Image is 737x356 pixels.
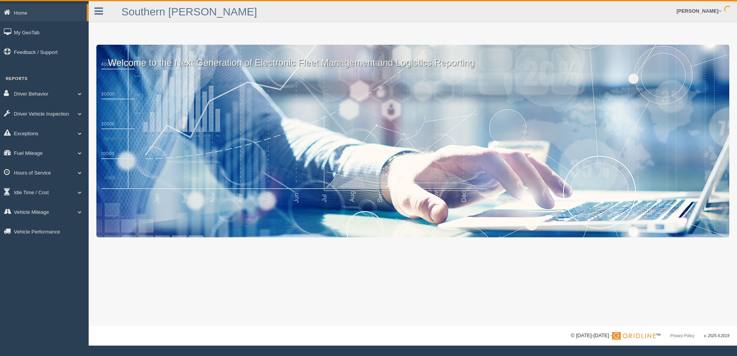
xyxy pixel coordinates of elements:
div: © [DATE]-[DATE] - ™ [571,332,729,340]
a: Privacy Policy [670,334,694,338]
a: Southern [PERSON_NAME] [121,6,257,18]
img: Gridline [612,332,656,340]
span: v. 2025.4.2019 [704,334,729,338]
p: Welcome to the Next Generation of Electronic Fleet Management and Logistics Reporting [96,45,729,69]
